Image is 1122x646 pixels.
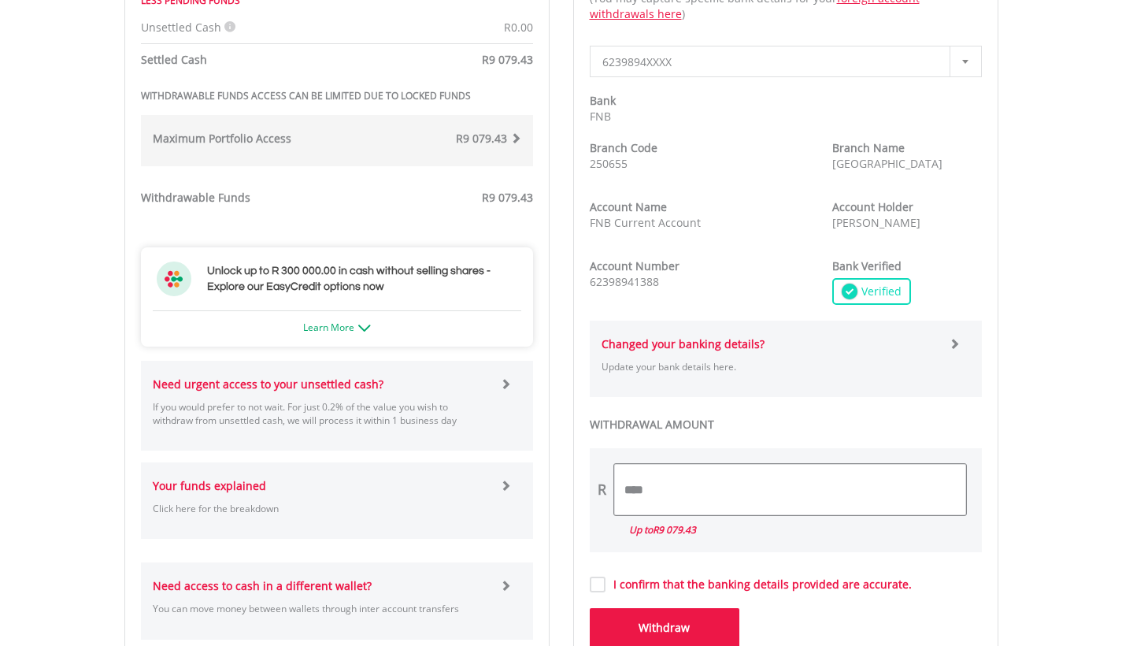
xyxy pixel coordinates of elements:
[157,262,191,296] img: ec-flower.svg
[602,360,938,373] p: Update your bank details here.
[482,190,533,205] span: R9 079.43
[832,199,913,214] strong: Account Holder
[832,258,902,273] strong: Bank Verified
[590,199,667,214] strong: Account Name
[153,377,383,392] strong: Need urgent access to your unsettled cash?
[303,321,371,334] a: Learn More
[590,417,982,433] label: WITHDRAWAL AMOUNT
[590,109,611,124] span: FNB
[605,577,912,592] label: I confirm that the banking details provided are accurate.
[590,274,659,289] span: 62398941388
[857,284,902,299] span: Verified
[590,258,679,273] strong: Account Number
[590,215,701,230] span: FNB Current Account
[653,523,696,536] span: R9 079.43
[832,140,905,155] strong: Branch Name
[590,140,657,155] strong: Branch Code
[153,131,291,146] strong: Maximum Portfolio Access
[598,480,606,500] div: R
[153,602,489,615] p: You can move money between wallets through inter account transfers
[153,562,521,639] a: Need access to cash in a different wallet? You can move money between wallets through inter accou...
[207,263,517,295] h3: Unlock up to R 300 000.00 in cash without selling shares - Explore our EasyCredit options now
[141,89,471,102] strong: WITHDRAWABLE FUNDS ACCESS CAN BE LIMITED DUE TO LOCKED FUNDS
[832,215,920,230] span: [PERSON_NAME]
[629,523,696,536] i: Up to
[602,336,765,351] strong: Changed your banking details?
[832,156,942,171] span: [GEOGRAPHIC_DATA]
[153,578,372,593] strong: Need access to cash in a different wallet?
[456,131,507,146] span: R9 079.43
[153,502,489,515] p: Click here for the breakdown
[590,93,616,108] strong: Bank
[602,46,946,78] span: 6239894XXXX
[153,400,489,427] p: If you would prefer to not wait. For just 0.2% of the value you wish to withdraw from unsettled c...
[153,478,266,493] strong: Your funds explained
[504,20,533,35] span: R0.00
[482,52,533,67] span: R9 079.43
[141,20,221,35] span: Unsettled Cash
[141,190,250,205] strong: Withdrawable Funds
[358,325,371,332] img: ec-arrow-down.png
[141,52,207,67] strong: Settled Cash
[590,156,628,171] span: 250655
